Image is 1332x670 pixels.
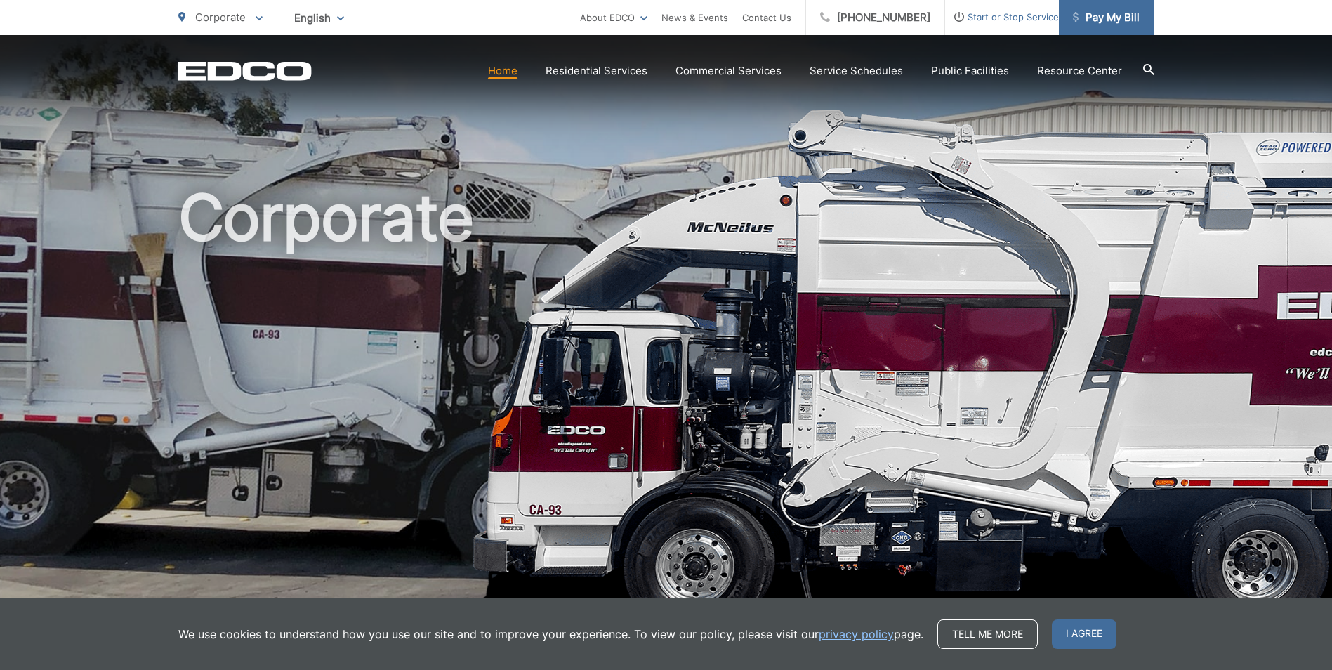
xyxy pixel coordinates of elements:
[742,9,791,26] a: Contact Us
[1073,9,1140,26] span: Pay My Bill
[178,626,923,643] p: We use cookies to understand how you use our site and to improve your experience. To view our pol...
[931,63,1009,79] a: Public Facilities
[1037,63,1122,79] a: Resource Center
[178,61,312,81] a: EDCD logo. Return to the homepage.
[195,11,246,24] span: Corporate
[178,183,1154,627] h1: Corporate
[661,9,728,26] a: News & Events
[1052,619,1116,649] span: I agree
[675,63,782,79] a: Commercial Services
[819,626,894,643] a: privacy policy
[937,619,1038,649] a: Tell me more
[580,9,647,26] a: About EDCO
[810,63,903,79] a: Service Schedules
[488,63,517,79] a: Home
[546,63,647,79] a: Residential Services
[284,6,355,30] span: English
